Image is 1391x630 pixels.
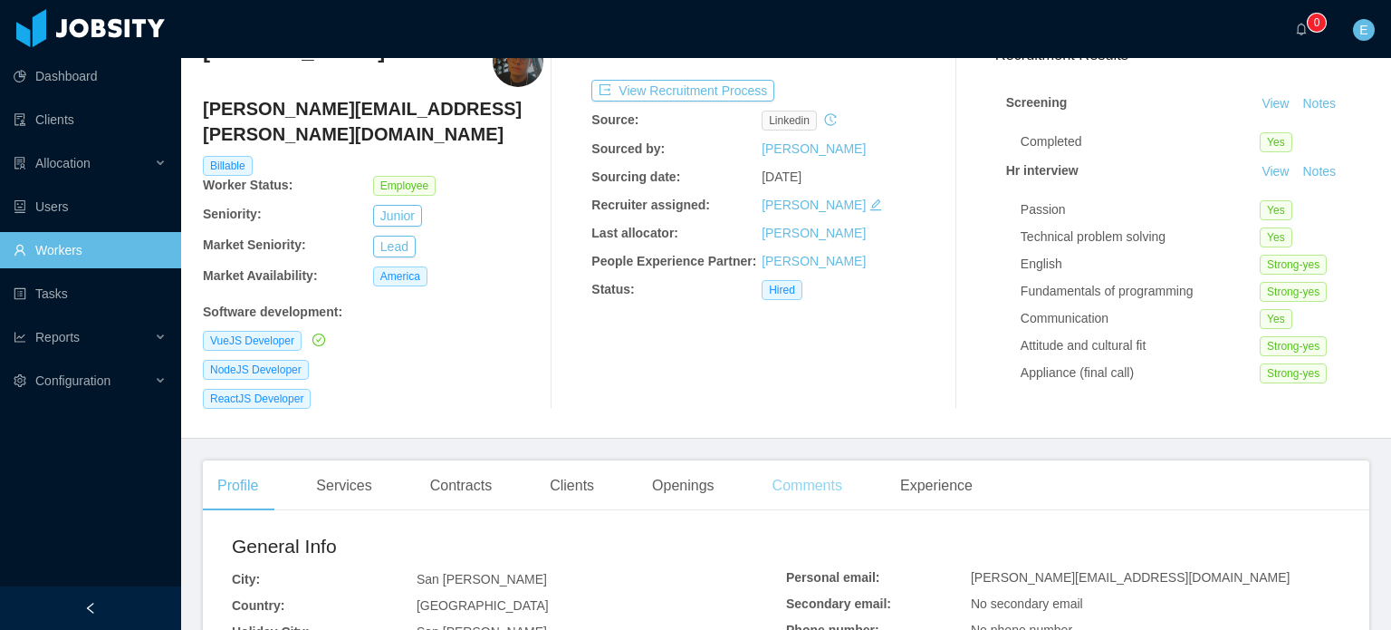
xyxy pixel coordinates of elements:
span: NodeJS Developer [203,360,309,380]
span: Allocation [35,156,91,170]
div: Clients [535,460,609,511]
span: Reports [35,330,80,344]
a: icon: robotUsers [14,189,167,225]
i: icon: edit [869,199,882,211]
i: icon: line-chart [14,331,26,344]
span: Strong-yes [1260,255,1327,275]
img: 64c905f0-d92e-11ea-b478-f31b5be34021_664ce23ed7992-400w.png [493,36,543,87]
span: E [1359,19,1367,41]
span: Hired [762,280,802,300]
div: Openings [638,460,729,511]
div: Profile [203,460,273,511]
a: View [1255,164,1295,179]
span: [PERSON_NAME][EMAIL_ADDRESS][DOMAIN_NAME] [971,570,1290,585]
div: Completed [1021,132,1260,151]
h2: General Info [232,532,786,561]
b: Country: [232,598,284,613]
span: Strong-yes [1260,282,1327,302]
div: Comments [758,460,857,511]
div: Fundamentals of programming [1021,282,1260,301]
i: icon: setting [14,374,26,387]
a: [PERSON_NAME] [762,226,866,240]
button: Lead [373,236,416,257]
span: linkedin [762,111,817,131]
a: icon: auditClients [14,102,167,138]
span: Strong-yes [1260,336,1327,356]
button: icon: exportView Recruitment Process [591,80,774,102]
div: Attitude and cultural fit [1021,336,1260,355]
div: Services [302,460,386,511]
i: icon: history [824,113,837,126]
b: Personal email: [786,570,880,585]
span: VueJS Developer [203,331,302,351]
b: Last allocator: [591,226,678,240]
span: San [PERSON_NAME] [417,572,547,586]
b: Seniority: [203,207,262,221]
div: Passion [1021,200,1260,219]
b: Market Availability: [203,268,318,283]
a: View [1255,96,1295,111]
a: icon: pie-chartDashboard [14,58,167,94]
b: Market Seniority: [203,237,306,252]
b: Recruiter assigned: [591,198,710,212]
i: icon: solution [14,157,26,170]
span: Yes [1260,309,1292,329]
b: Sourcing date: [591,170,680,184]
b: City: [232,572,260,586]
b: Worker Status: [203,178,293,192]
span: Billable [203,156,253,176]
span: Yes [1260,228,1292,247]
a: [PERSON_NAME] [762,198,866,212]
h4: [PERSON_NAME][EMAIL_ADDRESS][PERSON_NAME][DOMAIN_NAME] [203,96,543,147]
a: [PERSON_NAME] [762,254,866,268]
b: Sourced by: [591,141,665,156]
strong: Screening [1006,95,1068,110]
button: Notes [1295,93,1343,115]
span: Yes [1260,200,1292,220]
span: Employee [373,176,436,196]
b: Source: [591,112,638,127]
b: Software development : [203,305,342,319]
span: America [373,267,427,286]
div: Communication [1021,309,1260,328]
b: People Experience Partner: [591,254,756,268]
sup: 0 [1308,14,1326,32]
span: [DATE] [762,170,801,184]
span: Strong-yes [1260,363,1327,383]
div: Contracts [416,460,506,511]
i: icon: bell [1295,23,1308,35]
b: Status: [591,282,634,296]
span: [GEOGRAPHIC_DATA] [417,598,549,613]
button: Junior [373,205,422,227]
a: icon: check-circle [309,333,325,347]
span: No secondary email [971,596,1083,611]
strong: Hr interview [1006,163,1079,178]
span: Yes [1260,132,1292,152]
div: Appliance (final call) [1021,363,1260,383]
div: Experience [886,460,987,511]
div: English [1021,255,1260,274]
a: [PERSON_NAME] [762,141,866,156]
button: Notes [1295,161,1343,183]
a: icon: exportView Recruitment Process [591,83,774,98]
span: Configuration [35,373,110,388]
a: icon: userWorkers [14,232,167,268]
b: Secondary email: [786,596,891,611]
i: icon: check-circle [312,334,325,346]
span: ReactJS Developer [203,389,311,409]
a: icon: profileTasks [14,276,167,312]
div: Technical problem solving [1021,228,1260,247]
